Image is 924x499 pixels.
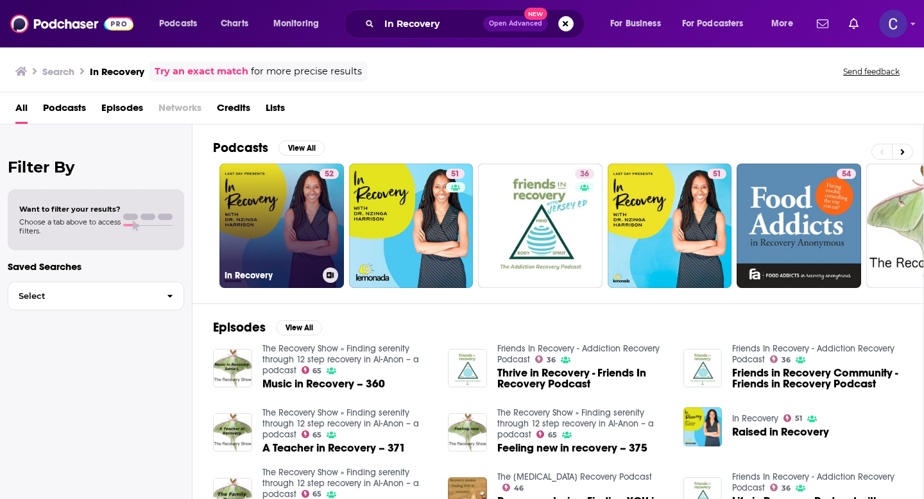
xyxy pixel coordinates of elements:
[19,205,121,214] span: Want to filter your results?
[489,21,542,27] span: Open Advanced
[575,169,594,179] a: 36
[349,164,474,288] a: 51
[879,10,907,38] span: Logged in as publicityxxtina
[782,486,791,491] span: 36
[837,169,856,179] a: 54
[478,164,603,288] a: 36
[497,471,652,482] a: The Eating Disorder Recovery Podcast
[213,319,322,335] a: EpisodesView All
[15,97,28,124] a: All
[770,355,791,363] a: 36
[8,158,184,176] h2: Filter By
[770,484,791,491] a: 36
[312,432,321,438] span: 65
[732,427,829,437] span: Raised in Recovery
[448,413,487,452] a: Feeling new in recovery – 375
[497,443,647,453] a: Feeling new in recovery – 375
[276,320,322,335] button: View All
[708,169,726,179] a: 51
[312,491,321,497] span: 65
[732,368,903,389] span: Friends in Recovery Community - Friends in Recovery Podcast
[262,378,385,389] a: Music in Recovery – 360
[101,97,143,124] a: Episodes
[713,168,721,181] span: 51
[762,13,809,34] button: open menu
[19,217,121,235] span: Choose a tab above to access filters.
[213,140,325,156] a: PodcastsView All
[379,13,483,34] input: Search podcasts, credits, & more...
[783,414,802,422] a: 51
[771,15,793,33] span: More
[273,15,319,33] span: Monitoring
[580,168,589,181] span: 36
[610,15,661,33] span: For Business
[879,10,907,38] img: User Profile
[732,471,894,493] a: Friends In Recovery - Addiction Recovery Podcast
[262,443,406,453] a: A Teacher in Recovery – 371
[356,9,597,38] div: Search podcasts, credits, & more...
[732,343,894,365] a: Friends In Recovery - Addiction Recovery Podcast
[535,355,556,363] a: 36
[158,97,201,124] span: Networks
[43,97,86,124] a: Podcasts
[682,15,744,33] span: For Podcasters
[842,168,851,181] span: 54
[213,140,268,156] h2: Podcasts
[42,65,74,78] h3: Search
[795,416,802,421] span: 51
[302,490,322,498] a: 65
[683,349,723,388] img: Friends in Recovery Community - Friends in Recovery Podcast
[8,292,157,300] span: Select
[683,407,723,446] img: Raised in Recovery
[155,64,248,79] a: Try an exact match
[536,430,557,438] a: 65
[221,15,248,33] span: Charts
[497,343,660,365] a: Friends In Recovery - Addiction Recovery Podcast
[548,432,557,438] span: 65
[674,13,762,34] button: open menu
[448,349,487,388] img: Thrive in Recovery - Friends In Recovery Podcast
[213,349,252,388] img: Music in Recovery – 360
[262,407,419,440] a: The Recovery Show » Finding serenity through 12 step recovery in Al-Anon – a podcast
[266,97,285,124] a: Lists
[514,486,524,491] span: 46
[302,430,322,438] a: 65
[844,13,864,35] a: Show notifications dropdown
[251,64,362,79] span: for more precise results
[782,357,791,363] span: 36
[839,66,903,77] button: Send feedback
[524,8,547,20] span: New
[325,168,334,181] span: 52
[217,97,250,124] a: Credits
[213,413,252,452] img: A Teacher in Recovery – 371
[212,13,256,34] a: Charts
[213,319,266,335] h2: Episodes
[446,169,465,179] a: 51
[150,13,214,34] button: open menu
[737,164,861,288] a: 54
[262,343,419,376] a: The Recovery Show » Finding serenity through 12 step recovery in Al-Anon – a podcast
[483,16,548,31] button: Open AdvancedNew
[320,169,339,179] a: 52
[278,140,325,156] button: View All
[264,13,336,34] button: open menu
[879,10,907,38] button: Show profile menu
[302,366,322,374] a: 65
[8,282,184,310] button: Select
[497,368,668,389] a: Thrive in Recovery - Friends In Recovery Podcast
[732,413,778,424] a: In Recovery
[8,260,184,273] p: Saved Searches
